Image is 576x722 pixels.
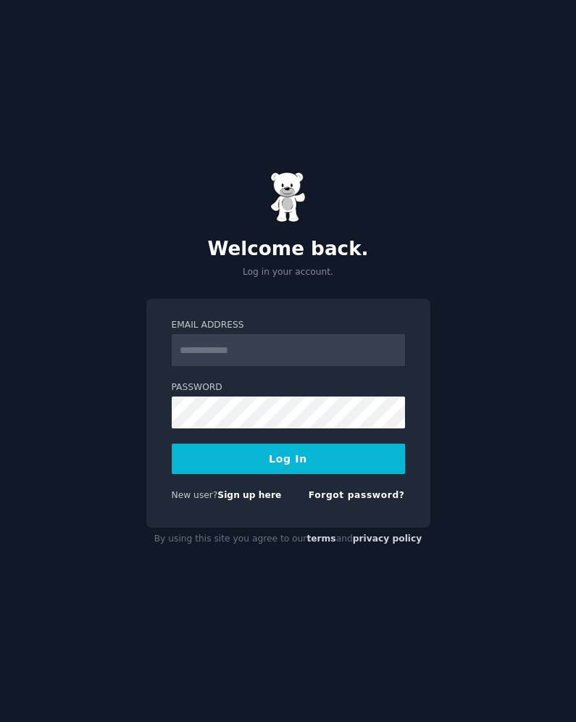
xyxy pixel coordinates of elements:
img: Gummy Bear [270,172,306,223]
div: By using this site you agree to our and [146,528,430,551]
span: New user? [172,490,218,500]
a: Sign up here [217,490,281,500]
h2: Welcome back. [146,238,430,261]
a: privacy policy [353,534,422,544]
button: Log In [172,444,405,474]
p: Log in your account. [146,266,430,279]
a: Forgot password? [309,490,405,500]
a: terms [306,534,335,544]
label: Password [172,381,405,394]
label: Email Address [172,319,405,332]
